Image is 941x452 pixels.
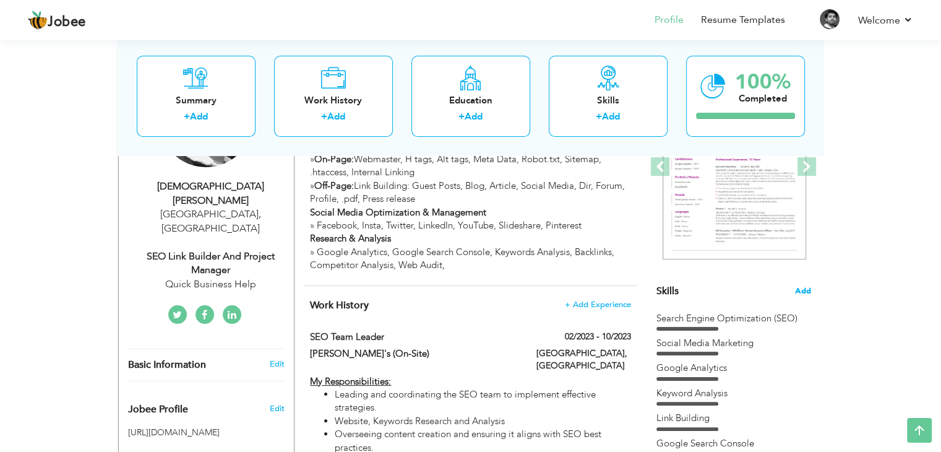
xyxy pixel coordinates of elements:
[284,94,383,107] div: Work History
[701,13,785,27] a: Resume Templates
[335,388,630,415] li: Leading and coordinating the SEO team to implement effective strategies.
[421,94,520,107] div: Education
[458,111,465,124] label: +
[656,312,811,325] div: Search Engine Optimization (SEO)
[321,111,327,124] label: +
[656,412,811,425] div: Link Building
[310,331,518,344] label: SEO Team Leader
[656,387,811,400] div: Keyword Analysis
[314,180,354,192] strong: Off-Page:
[565,331,631,343] label: 02/2023 - 10/2023
[128,180,294,208] div: [DEMOGRAPHIC_DATA][PERSON_NAME]
[128,428,285,437] h5: [URL][DOMAIN_NAME]
[269,359,284,370] a: Edit
[656,362,811,375] div: Google Analytics
[128,207,294,236] div: [GEOGRAPHIC_DATA] [GEOGRAPHIC_DATA]
[119,391,294,422] div: Enhance your career by creating a custom URL for your Jobee public profile.
[602,111,620,123] a: Add
[327,111,345,123] a: Add
[128,404,188,415] span: Jobee Profile
[48,15,86,29] span: Jobee
[184,111,190,124] label: +
[559,94,658,107] div: Skills
[310,206,486,219] strong: Social Media Optimization & Management
[656,437,811,450] div: Google Search Console
[656,284,679,298] span: Skills
[128,277,294,292] div: Quick Business Help
[735,92,791,105] div: Completed
[565,300,631,309] span: + Add Experience
[259,207,261,221] span: ,
[310,73,630,272] div: Working since , I specialize in dynamic online marketing campaigns, mastering both and to boost y...
[28,11,86,30] a: Jobee
[190,111,208,123] a: Add
[28,11,48,30] img: jobee.io
[656,337,811,350] div: Social Media Marketing
[128,250,294,278] div: SEO Link Builder and Project Manager
[310,298,369,312] span: Work History
[335,415,630,428] li: Website, Keywords Research and Analysis
[310,299,630,311] h4: This helps to show the companies you have worked for.
[735,72,791,92] div: 100%
[314,153,354,165] strong: On-Page:
[147,94,246,107] div: Summary
[465,111,483,123] a: Add
[596,111,602,124] label: +
[536,347,631,372] label: [GEOGRAPHIC_DATA], [GEOGRAPHIC_DATA]
[310,232,391,245] strong: Research & Analysis
[269,403,284,414] span: Edit
[310,347,518,360] label: [PERSON_NAME]'s (On-Site)
[820,9,840,29] img: Profile Img
[310,375,391,388] strong: My Responsibilities:
[128,360,206,371] span: Basic Information
[655,13,684,27] a: Profile
[795,285,811,297] span: Add
[858,13,913,28] a: Welcome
